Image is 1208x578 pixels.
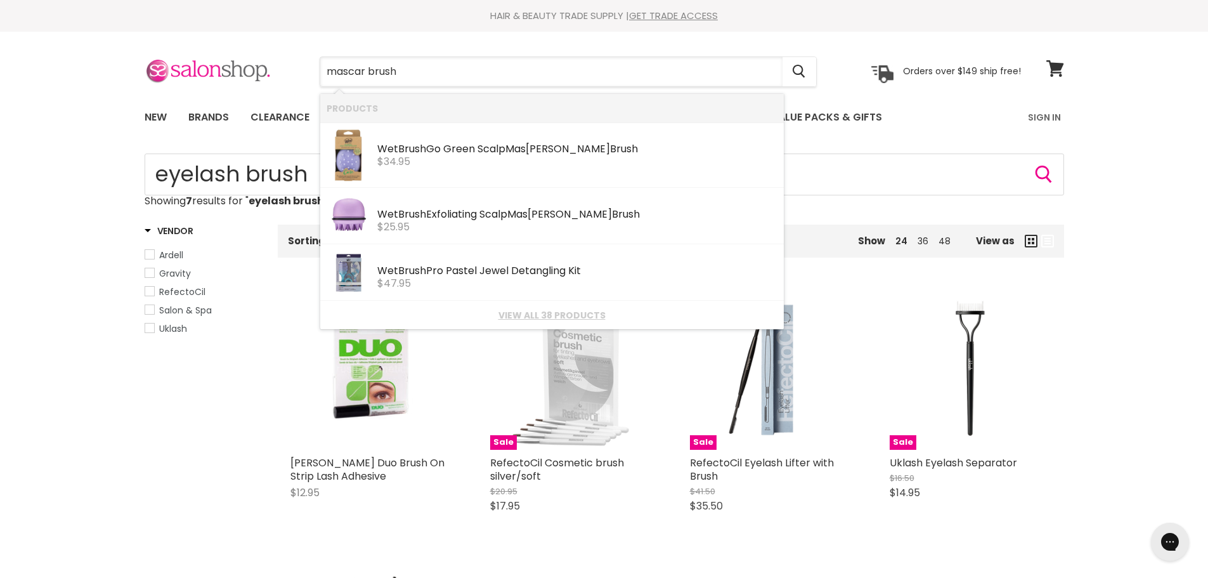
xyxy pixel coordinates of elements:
[490,485,517,497] span: $20.95
[145,303,262,317] a: Salon & Spa
[145,248,262,262] a: Ardell
[690,288,852,450] a: RefectoCil Eyelash Lifter with BrushSale
[159,249,183,261] span: Ardell
[690,499,723,513] span: $35.50
[490,288,652,450] a: RefectoCil Cosmetic brush silver/softSale
[159,322,187,335] span: Uklash
[320,56,817,87] form: Product
[135,104,176,131] a: New
[398,141,426,156] b: Brush
[490,456,624,483] a: RefectoCil Cosmetic brush silver/soft
[895,235,907,247] a: 24
[145,225,193,237] h3: Vendor
[179,104,238,131] a: Brands
[377,154,410,169] span: $34.95
[320,94,784,122] li: Products
[976,235,1015,246] span: View as
[1020,104,1068,131] a: Sign In
[159,304,212,317] span: Salon & Spa
[145,154,1064,195] form: Product
[890,485,920,500] span: $14.95
[145,285,262,299] a: RefectoCil
[129,10,1080,22] div: HAIR & BEAUTY TRADE SUPPLY |
[629,9,718,22] a: GET TRADE ACCESS
[320,188,784,244] li: Products: WetBrush Exfoliating Scalp Massager Brush
[690,435,717,450] span: Sale
[1034,164,1054,185] button: Search
[159,286,205,298] span: RefectoCil
[320,122,784,188] li: Products: Wet Brush Go Green Scalp Massager Brush
[398,207,426,221] b: Brush
[507,207,528,221] b: Mas
[690,485,715,497] span: $41.50
[903,65,1021,77] p: Orders over $149 ship free!
[327,194,371,239] img: 104110_200x.jpg
[290,456,445,483] a: [PERSON_NAME] Duo Brush On Strip Lash Adhesive
[241,104,319,131] a: Clearance
[290,288,452,450] a: Ardell Duo Brush On Strip Lash Adhesive
[333,129,365,182] img: Q_vfdK4Q_200x.jpg
[490,499,520,513] span: $17.95
[159,267,191,280] span: Gravity
[762,104,892,131] a: Value Packs & Gifts
[938,235,951,247] a: 48
[327,251,371,295] img: 104288_200x.jpg
[320,244,784,301] li: Products: Wet Brush Pro Pastel Jewel Detangling Kit
[690,456,834,483] a: RefectoCil Eyelash Lifter with Brush
[890,288,1051,450] a: Uklash Eyelash SeparatorSale
[1145,518,1195,565] iframe: Gorgias live chat messenger
[317,288,425,450] img: Ardell Duo Brush On Strip Lash Adhesive
[377,209,777,222] div: Wet Exfoliating Scalp [PERSON_NAME]
[890,472,914,484] span: $16.50
[398,263,426,278] b: Brush
[249,194,324,208] strong: eyelash brush
[783,57,816,86] button: Search
[320,301,784,329] li: View All
[327,310,777,320] a: View all 38 products
[290,485,320,500] span: $12.95
[490,435,517,450] span: Sale
[145,154,1064,195] input: Search
[918,235,928,247] a: 36
[610,141,638,156] b: Brush
[490,288,652,450] img: RefectoCil Cosmetic brush silver/soft
[145,266,262,280] a: Gravity
[320,57,783,86] input: Search
[145,195,1064,207] p: Showing results for " "
[135,99,956,136] ul: Main menu
[612,207,640,221] b: Brush
[858,234,885,247] span: Show
[890,435,916,450] span: Sale
[377,220,410,234] span: $25.95
[186,194,192,208] strong: 7
[377,276,411,291] span: $47.95
[129,99,1080,136] nav: Main
[505,141,526,156] b: Mas
[690,288,852,450] img: RefectoCil Eyelash Lifter with Brush
[145,322,262,336] a: Uklash
[890,456,1017,470] a: Uklash Eyelash Separator
[288,235,325,246] label: Sorting
[377,265,777,279] div: Wet Pro Pastel Jewel Detangling Kit
[377,143,777,157] div: Wet Go Green Scalp [PERSON_NAME]
[910,288,1030,450] img: Uklash Eyelash Separator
